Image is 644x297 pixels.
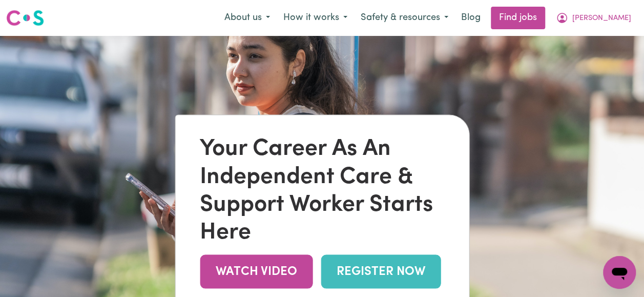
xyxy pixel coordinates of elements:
[321,255,441,288] a: REGISTER NOW
[491,7,545,29] a: Find jobs
[218,7,277,29] button: About us
[603,256,636,289] iframe: Button to launch messaging window
[277,7,354,29] button: How it works
[572,13,631,24] span: [PERSON_NAME]
[200,255,313,288] a: WATCH VIDEO
[549,7,638,29] button: My Account
[6,6,44,30] a: Careseekers logo
[200,136,444,247] div: Your Career As An Independent Care & Support Worker Starts Here
[354,7,455,29] button: Safety & resources
[6,9,44,27] img: Careseekers logo
[455,7,487,29] a: Blog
